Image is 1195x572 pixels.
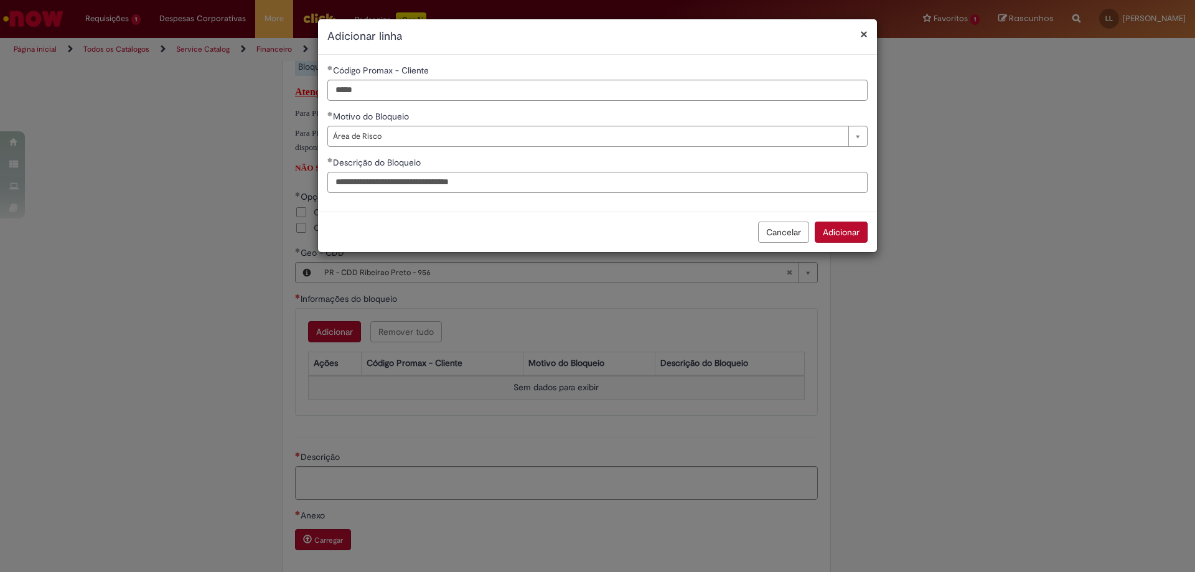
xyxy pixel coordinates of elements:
button: Adicionar [815,222,868,243]
button: Cancelar [758,222,809,243]
span: Descrição do Bloqueio [333,157,423,168]
input: Descrição do Bloqueio [327,172,868,193]
button: Fechar modal [860,27,868,40]
span: Obrigatório Preenchido [327,65,333,70]
span: Obrigatório Preenchido [327,111,333,116]
h2: Adicionar linha [327,29,868,45]
span: Área de Risco [333,126,842,146]
span: Motivo do Bloqueio [333,111,411,122]
input: Código Promax - Cliente [327,80,868,101]
span: Obrigatório Preenchido [327,157,333,162]
span: Código Promax - Cliente [333,65,431,76]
